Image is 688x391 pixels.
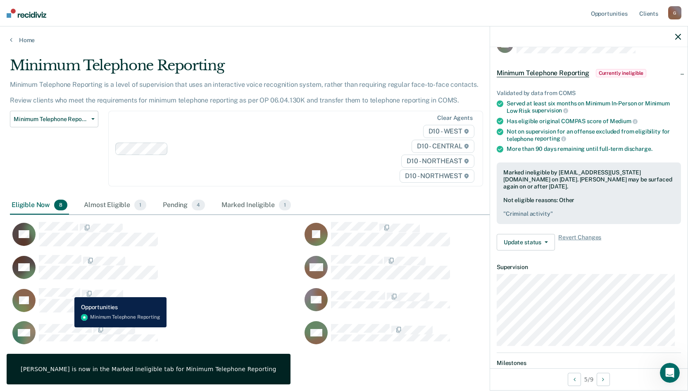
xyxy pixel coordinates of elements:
div: CaseloadOpportunityCell-0817246 [302,255,594,288]
button: Next Opportunity [597,373,610,386]
span: D10 - NORTHWEST [400,169,474,183]
div: 5 / 9 [490,368,688,390]
span: D10 - NORTHEAST [401,155,474,168]
div: Not eligible reasons: Other [503,197,674,217]
div: [PERSON_NAME] is now in the Marked Ineligible tab for Minimum Telephone Reporting [21,365,276,373]
span: 1 [279,200,291,210]
div: Marked ineligible by [EMAIL_ADDRESS][US_STATE][DOMAIN_NAME] on [DATE]. [PERSON_NAME] may be surfa... [503,169,674,190]
div: CaseloadOpportunityCell-0189089 [10,321,302,354]
div: CaseloadOpportunityCell-0819470 [302,321,594,354]
span: Currently ineligible [596,69,647,77]
div: Almost Eligible [82,196,148,215]
span: Minimum Telephone Reporting [497,69,589,77]
span: 8 [54,200,67,210]
a: Home [10,36,678,44]
div: Validated by data from COMS [497,90,681,97]
span: Minimum Telephone Reporting [14,116,88,123]
button: Update status [497,234,555,250]
p: Minimum Telephone Reporting is a level of supervision that uses an interactive voice recognition ... [10,81,479,104]
div: Served at least six months on Minimum In-Person or Minimum Low Risk [507,100,681,114]
div: Marked Ineligible [220,196,293,215]
dt: Supervision [497,264,681,271]
dt: Milestones [497,360,681,367]
div: CaseloadOpportunityCell-0673931 [10,288,302,321]
div: More than 90 days remaining until full-term [507,145,681,153]
pre: " Criminal activity " [503,210,674,217]
div: Minimum Telephone ReportingCurrently ineligible [490,60,688,86]
div: Pending [161,196,207,215]
div: Minimum Telephone Reporting [10,57,526,81]
span: discharge. [624,145,652,152]
div: CaseloadOpportunityCell-0722212 [302,222,594,255]
span: D10 - CENTRAL [412,140,474,153]
div: CaseloadOpportunityCell-0702097 [10,255,302,288]
span: Medium [610,118,638,124]
span: 4 [192,200,205,210]
div: CaseloadOpportunityCell-0522708 [302,288,594,321]
div: Clear agents [437,114,472,122]
div: Not on supervision for an offense excluded from eligibility for telephone [507,128,681,142]
span: 1 [134,200,146,210]
span: D10 - WEST [423,125,474,138]
span: reporting [535,135,567,142]
span: Revert Changes [558,234,601,250]
div: G [668,6,681,19]
iframe: Intercom live chat [660,363,680,383]
div: Eligible Now [10,196,69,215]
div: CaseloadOpportunityCell-0789528 [10,222,302,255]
div: Has eligible original COMPAS score of [507,117,681,125]
span: supervision [532,107,568,114]
button: Previous Opportunity [568,373,581,386]
img: Recidiviz [7,9,46,18]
